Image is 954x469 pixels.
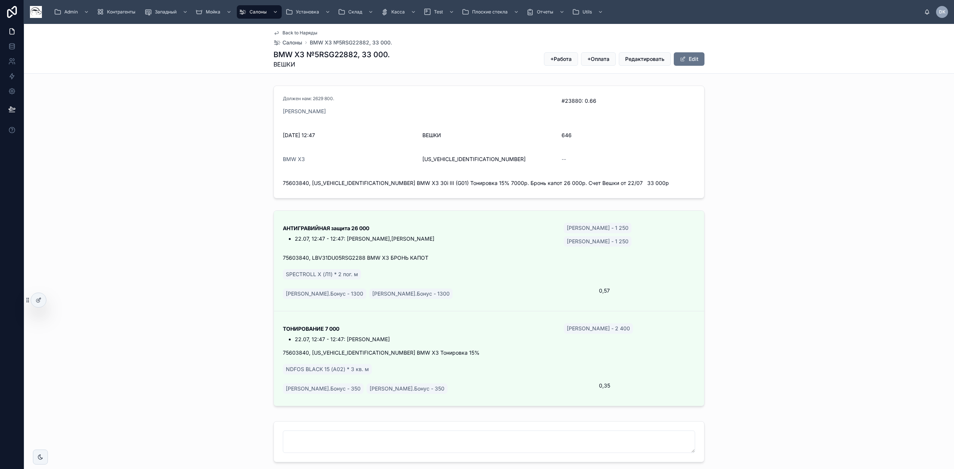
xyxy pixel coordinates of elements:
a: Admin [52,5,93,19]
h1: BMW X3 №5RSG22882, 33 000. [273,49,390,60]
strong: АНТИГРАВИЙНАЯ защита 26 000 [283,225,369,231]
span: 0,35 [599,382,695,389]
span: Должен нам: 2629 800. [283,96,334,102]
a: Test [421,5,458,19]
img: App logo [30,6,42,18]
span: 646 [562,132,695,139]
strong: ТОНИРОВАНИЕ 7 000 [283,325,339,332]
a: [PERSON_NAME] - 1 250 [564,223,632,233]
span: [PERSON_NAME] - 2 400 [567,325,630,332]
span: Плоские стекла [472,9,508,15]
button: +Оплата [581,52,616,66]
span: ВЕШКИ [273,60,390,69]
span: 75603840, [US_VEHICLE_IDENTIFICATION_NUMBER] BMW X3 Тонировка 15% [283,349,695,357]
button: Edit [674,52,704,66]
span: -- [562,155,566,163]
button: Редактировать [619,52,671,66]
span: [PERSON_NAME] - 1 250 [567,238,629,245]
a: АНТИГРАВИЙНАЯ защита 26 00022.07, 12:47 - 12:47: [PERSON_NAME],[PERSON_NAME][PERSON_NAME] - 1 250... [274,211,704,311]
a: [PERSON_NAME].Бонус - 1300 [369,289,453,299]
a: Контрагенты [94,5,141,19]
span: Admin [64,9,78,15]
span: 0,57 [599,287,695,294]
span: Установка [296,9,319,15]
span: Западный [155,9,177,15]
span: SPECTROLL X (Л1) * 2 пог. м [286,271,358,278]
span: [PERSON_NAME].Бонус - 1300 [372,290,450,297]
a: BMW X3 [283,155,305,163]
span: Салоны [250,9,267,15]
span: Касса [391,9,405,15]
span: Редактировать [625,55,664,63]
span: Салоны [282,39,302,46]
a: ТОНИРОВАНИЕ 7 00022.07, 12:47 - 12:47: [PERSON_NAME][PERSON_NAME] - 2 40075603840, [US_VEHICLE_ID... [274,311,704,406]
a: Касса [379,5,420,19]
a: Салоны [273,39,302,46]
a: Установка [283,5,334,19]
span: Мойка [206,9,220,15]
span: 75603840, [US_VEHICLE_IDENTIFICATION_NUMBER] BMW X3 30i III (G01) Тонировка 15% 7000р. Бронь капо... [283,179,695,187]
a: BMW X3 №5RSG22882, 33 000. [310,39,392,46]
span: Контрагенты [107,9,135,15]
a: [PERSON_NAME].Бонус - 350 [367,383,447,394]
a: Склад [336,5,377,19]
li: 22.07, 12:47 - 12:47: [PERSON_NAME] [295,336,555,343]
a: Мойка [193,5,235,19]
button: +Работа [544,52,578,66]
span: Склад [348,9,362,15]
a: Салоны [237,5,282,19]
a: Utils [570,5,607,19]
span: Test [434,9,443,15]
span: Back to Наряды [282,30,317,36]
span: [PERSON_NAME] - 1 250 [567,224,629,232]
a: [PERSON_NAME] [283,108,326,115]
span: [PERSON_NAME].Бонус - 350 [286,385,361,392]
span: DK [939,9,945,15]
a: Западный [142,5,192,19]
a: Отчеты [524,5,568,19]
a: NDFOS BLACK 15 (А02) * 3 кв. м [283,364,372,374]
span: Отчеты [537,9,553,15]
a: [PERSON_NAME].Бонус - 350 [283,383,364,394]
span: [US_VEHICLE_IDENTIFICATION_NUMBER] [422,155,556,163]
div: scrollable content [48,4,924,20]
span: +Оплата [587,55,609,63]
a: SPECTROLL X (Л1) * 2 пог. м [283,269,361,280]
span: #23880: 0.66 [562,97,695,105]
span: [PERSON_NAME].Бонус - 350 [370,385,444,392]
span: NDFOS BLACK 15 (А02) * 3 кв. м [286,365,369,373]
a: Back to Наряды [273,30,317,36]
span: +Работа [550,55,572,63]
span: [PERSON_NAME].Бонус - 1300 [286,290,363,297]
a: [PERSON_NAME] - 1 250 [564,236,632,247]
li: 22.07, 12:47 - 12:47: [PERSON_NAME],[PERSON_NAME] [295,235,555,243]
a: Плоские стекла [459,5,523,19]
a: [PERSON_NAME].Бонус - 1300 [283,289,366,299]
span: ВЕШКИ [422,132,441,139]
span: [DATE] 12:47 [283,132,416,139]
span: 75603840, LBV31DU05RSG2288 BMW X3 БРОНЬ КАПОТ [283,254,695,262]
a: [PERSON_NAME] - 2 400 [564,323,633,334]
span: Utils [583,9,592,15]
